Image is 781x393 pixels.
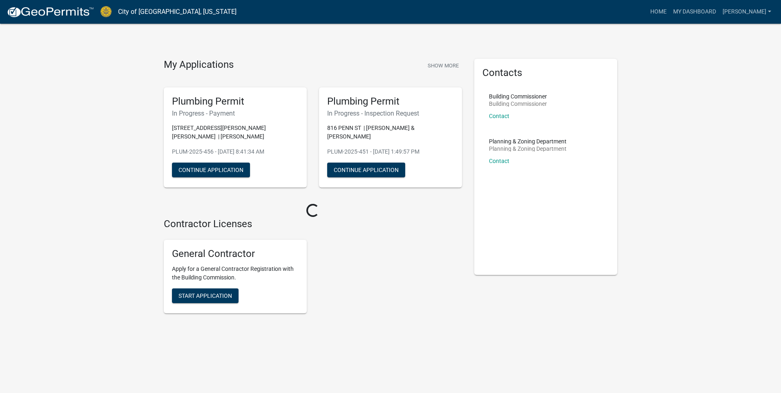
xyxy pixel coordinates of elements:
button: Start Application [172,288,239,303]
h5: Plumbing Permit [327,96,454,107]
p: [STREET_ADDRESS][PERSON_NAME][PERSON_NAME] | [PERSON_NAME] [172,124,299,141]
p: PLUM-2025-456 - [DATE] 8:41:34 AM [172,147,299,156]
a: Contact [489,113,509,119]
a: My Dashboard [670,4,719,20]
a: Contact [489,158,509,164]
a: City of [GEOGRAPHIC_DATA], [US_STATE] [118,5,237,19]
h5: Contacts [482,67,609,79]
a: Home [647,4,670,20]
p: Building Commissioner [489,94,547,99]
span: Start Application [179,293,232,299]
button: Continue Application [172,163,250,177]
h6: In Progress - Payment [172,109,299,117]
h5: General Contractor [172,248,299,260]
h6: In Progress - Inspection Request [327,109,454,117]
button: Continue Application [327,163,405,177]
img: City of Jeffersonville, Indiana [100,6,112,17]
p: Planning & Zoning Department [489,146,567,152]
p: Apply for a General Contractor Registration with the Building Commission. [172,265,299,282]
h4: My Applications [164,59,234,71]
p: Building Commissioner [489,101,547,107]
button: Show More [424,59,462,72]
p: 816 PENN ST | [PERSON_NAME] & [PERSON_NAME] [327,124,454,141]
h5: Plumbing Permit [172,96,299,107]
a: [PERSON_NAME] [719,4,774,20]
p: PLUM-2025-451 - [DATE] 1:49:57 PM [327,147,454,156]
p: Planning & Zoning Department [489,138,567,144]
h4: Contractor Licenses [164,218,462,230]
